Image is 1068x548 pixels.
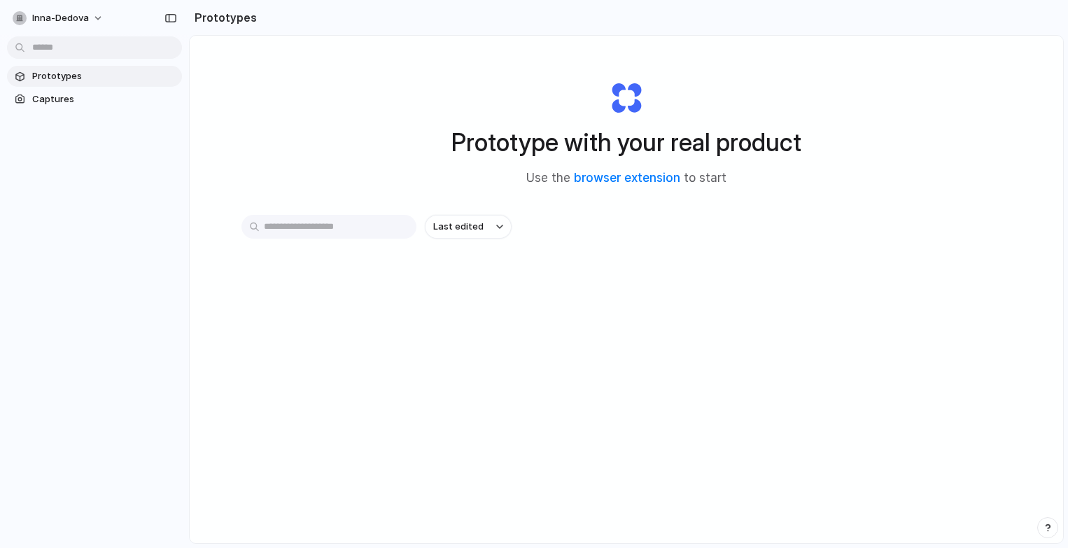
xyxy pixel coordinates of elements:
button: inna-dedova [7,7,111,29]
a: Prototypes [7,66,182,87]
a: Captures [7,89,182,110]
span: Prototypes [32,69,176,83]
h1: Prototype with your real product [451,124,801,161]
button: Last edited [425,215,512,239]
span: Captures [32,92,176,106]
span: inna-dedova [32,11,89,25]
span: Use the to start [526,169,726,188]
a: browser extension [574,171,680,185]
h2: Prototypes [189,9,257,26]
span: Last edited [433,220,484,234]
